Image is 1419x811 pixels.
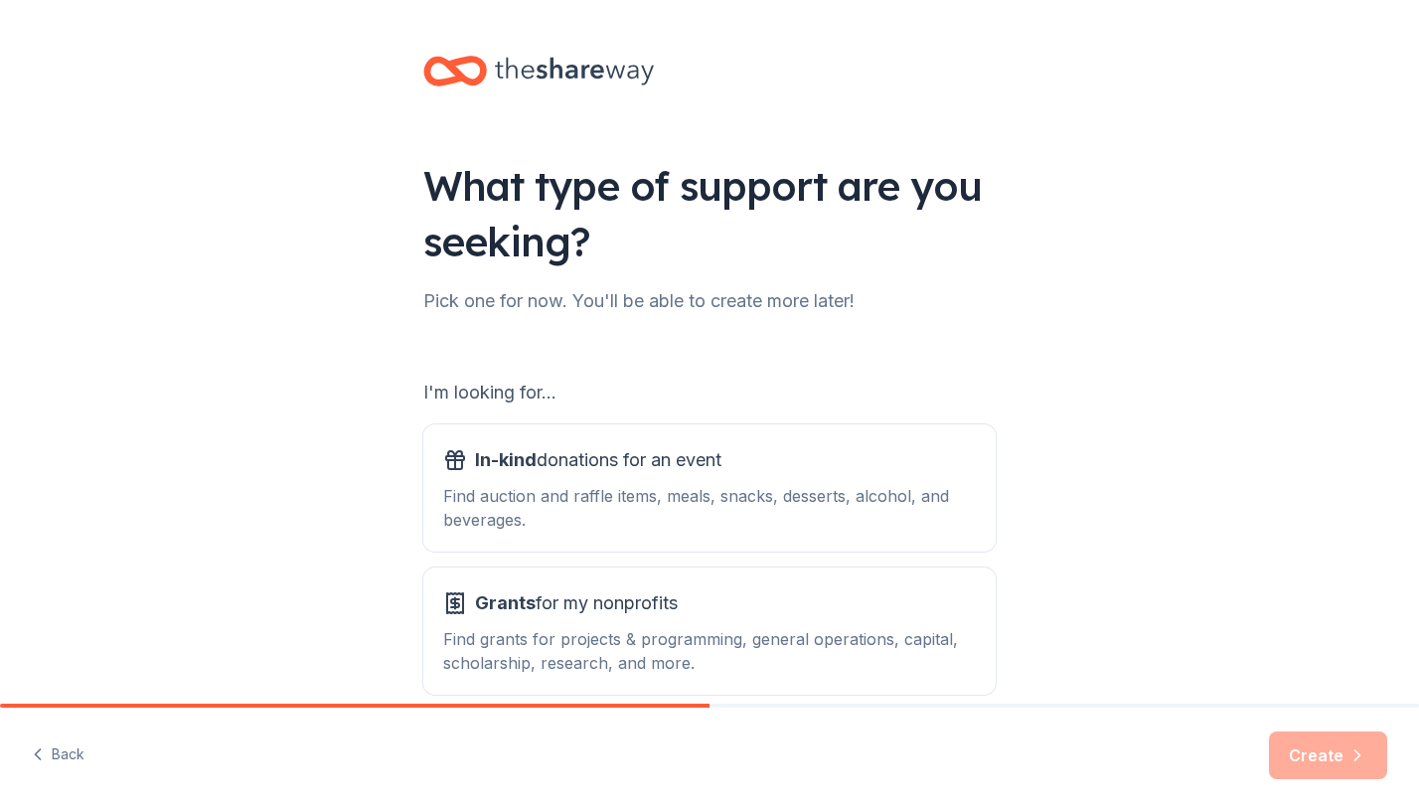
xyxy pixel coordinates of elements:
[443,627,976,675] div: Find grants for projects & programming, general operations, capital, scholarship, research, and m...
[423,568,996,695] button: Grantsfor my nonprofitsFind grants for projects & programming, general operations, capital, schol...
[423,285,996,317] div: Pick one for now. You'll be able to create more later!
[423,158,996,269] div: What type of support are you seeking?
[475,444,721,476] span: donations for an event
[443,484,976,532] div: Find auction and raffle items, meals, snacks, desserts, alcohol, and beverages.
[475,587,678,619] span: for my nonprofits
[32,734,84,776] button: Back
[423,424,996,552] button: In-kinddonations for an eventFind auction and raffle items, meals, snacks, desserts, alcohol, and...
[475,449,537,470] span: In-kind
[475,592,536,613] span: Grants
[423,377,996,408] div: I'm looking for...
